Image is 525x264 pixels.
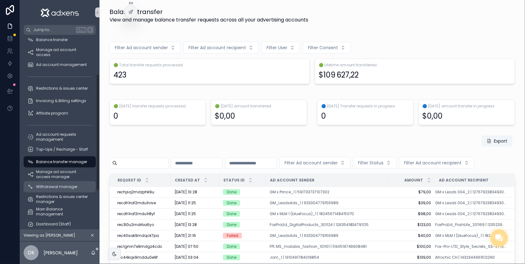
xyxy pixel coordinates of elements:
[117,222,167,227] a: rec3l0u2mdrba6yo
[174,244,216,249] a: [DATE] 07:50
[24,95,96,106] a: Invoicing & Billing settings
[223,211,262,217] a: Done
[270,244,367,249] a: FPL MS_malabis_fashion_101101 | 594519749908481
[227,233,238,238] div: Failed
[392,222,431,227] a: $123,00
[24,181,96,192] a: Withdrawal manager
[435,255,507,260] a: Afrochic CH | 1432344961512290
[270,200,385,205] a: GM_LeadsAds_1 | 633304779156989
[36,159,87,164] span: Balance transfer manager
[24,59,96,70] a: Ad account management
[227,211,236,217] div: Done
[435,200,507,205] span: GM x Leads 004_2 | 1276792383493036
[24,83,96,94] a: Restrictions & issues center
[24,34,96,45] a: Balance transfer
[435,244,507,249] a: Fox-Pro-LTD_Style_Secrets_SS-3 | 1621498362054086
[270,255,385,260] a: Jom_1 | 1310491784019854
[109,16,308,24] span: View and manage balance transfer requests across all your advertising accounts
[114,70,127,80] div: 423
[435,233,507,238] a: GM x MLM 1 (bluefocus)_1 | 1824567148415070
[109,7,308,16] h1: Balance transfer
[215,104,303,109] span: 🟢 [DATE] amount transferred
[175,178,200,183] span: Created at
[270,190,329,195] a: GM x Prince_1 | 591733737107302
[435,255,495,260] span: Afrochic CH | 1432344961512290
[227,255,236,260] div: Done
[117,255,167,260] div: rec44kqx9mddu0e9f
[36,47,90,57] span: Manage ad account access
[223,255,262,260] a: Done
[227,222,236,228] div: Done
[174,244,198,249] span: [DATE] 07:50
[24,206,96,217] a: Main Balance management
[261,42,300,54] button: Select Button
[174,222,216,227] a: [DATE] 13:28
[392,244,431,249] a: $100,00
[33,27,73,32] span: Jump to...
[174,233,216,238] a: [DATE] 21:16
[392,255,431,260] span: $139,00
[439,178,489,183] span: Ad account recipient
[435,190,507,195] a: GM x Leads 004_2 | 1276792383493036
[183,42,259,54] button: Select Button
[36,132,90,142] span: Ad account requests management
[36,207,90,217] span: Main Balance management
[270,222,369,227] a: FoxProLtd_DigitalProducts_301124 | 1263541834791125
[223,233,262,238] a: Failed
[423,104,511,109] span: 🔵 [DATE] amount transfer in progress
[88,27,93,32] span: K
[270,211,385,216] a: GM x MLM 1 (bluefocus)_1 | 1824567148415070
[36,98,86,103] span: Invoicing & Billing settings
[36,184,77,189] span: Withdrawal manager
[270,233,338,238] a: GM_LeadsAds_1 | 633304779156989
[36,62,87,67] span: Ad account management
[223,244,262,249] a: Done
[36,169,90,179] span: Manage ad account access manager
[114,111,118,121] div: 0
[24,194,96,205] a: Restrictions & issues center manager
[36,111,68,116] span: Affiliate program
[24,25,96,35] button: Jump to...CtrlK
[174,233,196,238] span: [DATE] 21:16
[36,86,88,91] span: Restrictions & issues center
[115,45,168,51] span: Filter Ad account sender
[303,42,351,54] button: Select Button
[118,178,141,183] span: Request ID
[117,244,167,249] a: rec1gmn7e9mdgz4cdc
[24,156,96,167] a: Balance transfer manager
[392,233,431,238] a: $40,00
[321,111,326,121] div: 0
[270,200,338,205] a: GM_LeadsAds_1 | 633304779156989
[435,222,507,227] a: FoxProLtd_PoshLife_201169 | 1235239640886878
[227,189,236,195] div: Done
[36,37,68,42] span: Balance transfer
[117,211,167,216] a: recdh1raf2mdu1r8yf
[174,211,196,216] span: [DATE] 11:25
[392,190,431,195] a: $79,00
[174,211,216,216] a: [DATE] 11:25
[117,190,167,195] a: rechjsq2mdzphk9u
[392,200,431,205] span: $39,00
[24,169,96,180] a: Manage ad account access manager
[24,47,96,58] a: Manage ad account access
[482,135,513,147] button: Export
[24,144,96,155] a: Top-Ups / Recharge - Staff
[28,249,35,257] span: DK
[174,200,216,205] a: [DATE] 11:25
[270,255,319,260] a: Jom_1 | 1310491784019854
[227,244,236,249] div: Done
[285,160,338,166] span: Filter Ad account sender
[435,211,507,216] span: GM x Leads 004_2 | 1276792383493036
[174,190,197,195] span: [DATE] 10:28
[20,35,100,229] div: scrollable content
